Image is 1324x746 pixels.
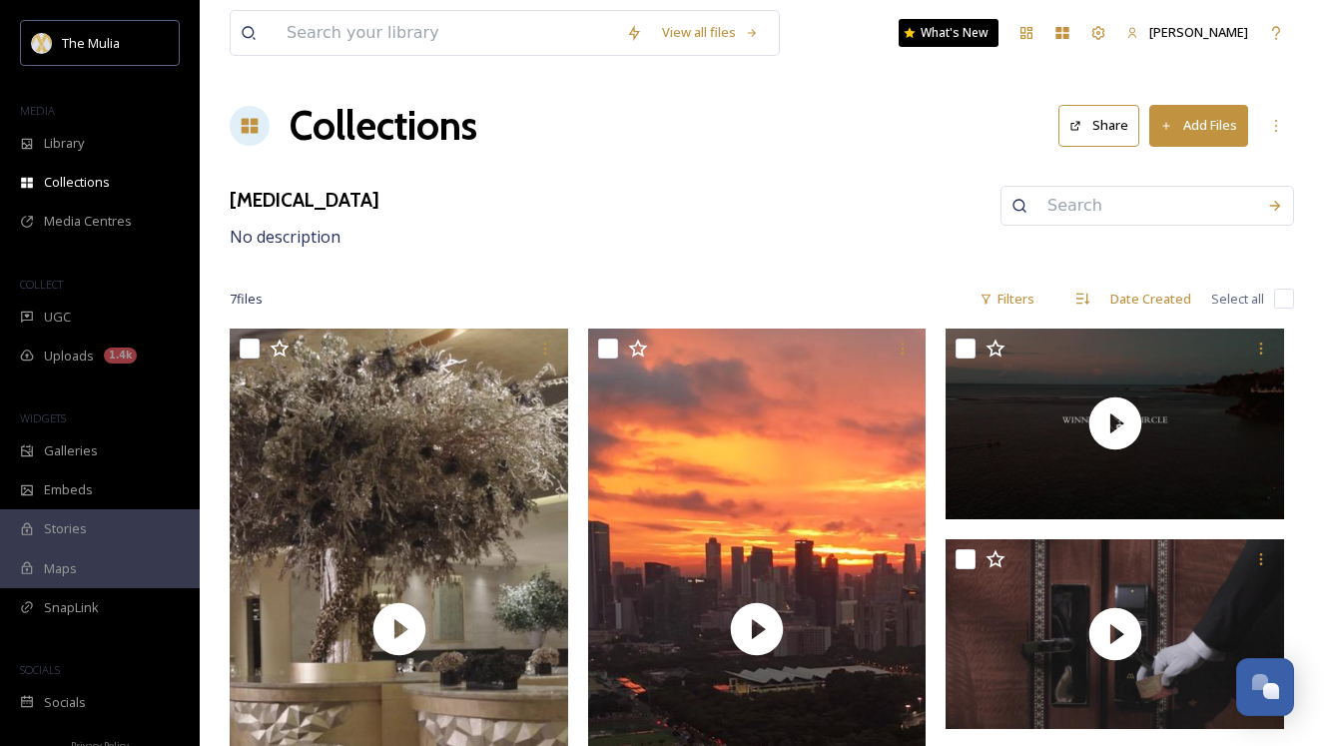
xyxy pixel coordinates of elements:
span: SnapLink [44,598,99,617]
a: [PERSON_NAME] [1116,13,1258,52]
span: Maps [44,559,77,578]
img: mulia_logo.png [32,33,52,53]
input: Search [1037,184,1257,228]
button: Share [1058,105,1139,146]
span: [PERSON_NAME] [1149,23,1248,41]
span: Stories [44,519,87,538]
img: thumbnail [946,329,1284,519]
a: Collections [290,96,477,156]
span: 7 file s [230,290,263,309]
h3: [MEDICAL_DATA] [230,186,379,215]
span: Galleries [44,441,98,460]
span: WIDGETS [20,410,66,425]
span: COLLECT [20,277,63,292]
button: Add Files [1149,105,1248,146]
a: What's New [899,19,998,47]
span: UGC [44,308,71,327]
span: Embeds [44,480,93,499]
span: Library [44,134,84,153]
span: Uploads [44,347,94,366]
div: 1.4k [104,348,137,364]
span: The Mulia [62,34,120,52]
div: Date Created [1100,280,1201,319]
span: Select all [1211,290,1264,309]
span: Media Centres [44,212,132,231]
span: Collections [44,173,110,192]
span: SOCIALS [20,662,60,677]
img: thumbnail [946,539,1284,730]
input: Search your library [277,11,616,55]
button: Open Chat [1236,658,1294,716]
div: Filters [970,280,1044,319]
span: MEDIA [20,103,55,118]
span: Socials [44,693,86,712]
a: View all files [652,13,769,52]
span: No description [230,226,340,248]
